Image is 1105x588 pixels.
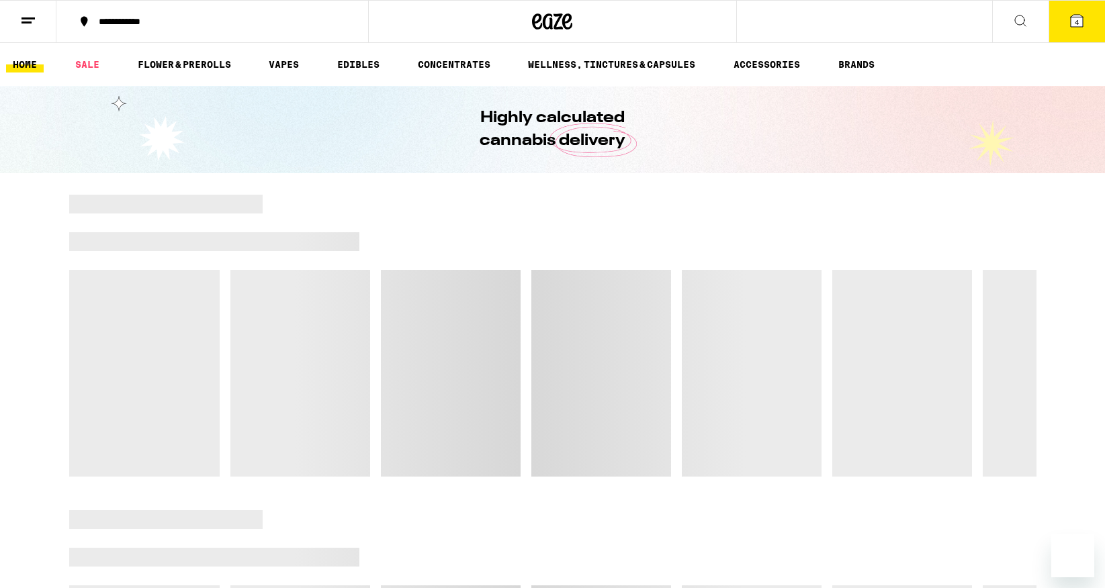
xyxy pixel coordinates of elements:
[442,107,664,152] h1: Highly calculated cannabis delivery
[262,56,306,72] a: VAPES
[411,56,497,72] a: CONCENTRATES
[832,56,881,72] a: BRANDS
[727,56,807,72] a: ACCESSORIES
[1051,534,1094,577] iframe: Button to launch messaging window
[131,56,238,72] a: FLOWER & PREROLLS
[330,56,386,72] a: EDIBLES
[1049,1,1105,42] button: 4
[6,56,44,72] a: HOME
[521,56,702,72] a: WELLNESS, TINCTURES & CAPSULES
[69,56,106,72] a: SALE
[1075,18,1079,26] span: 4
